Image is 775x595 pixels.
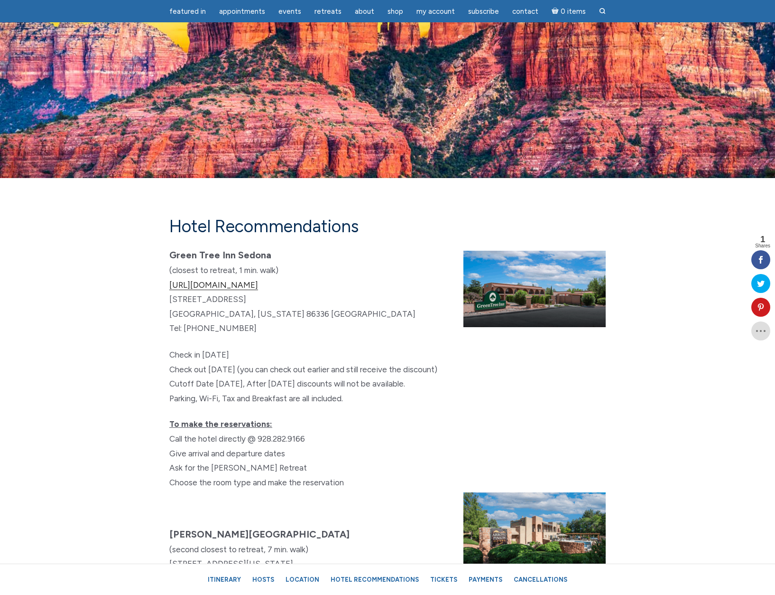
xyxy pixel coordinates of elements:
[755,235,770,244] span: 1
[278,7,301,16] span: Events
[213,2,271,21] a: Appointments
[219,7,265,16] span: Appointments
[169,249,271,261] strong: Green Tree Inn Sedona
[462,2,505,21] a: Subscribe
[169,419,272,429] u: To make the reservations:
[416,7,455,16] span: My Account
[355,7,374,16] span: About
[387,7,403,16] span: Shop
[169,529,350,540] strong: [PERSON_NAME][GEOGRAPHIC_DATA]
[309,2,347,21] a: Retreats
[169,248,606,336] p: (closest to retreat, 1 min. walk) [STREET_ADDRESS] [GEOGRAPHIC_DATA], [US_STATE] 86336 [GEOGRAPHI...
[755,244,770,248] span: Shares
[169,216,606,236] h3: Hotel Recommendations
[169,475,606,490] div: Choose the room type and make the reservation
[411,2,461,21] a: My Account
[169,280,258,290] a: [URL][DOMAIN_NAME]
[507,2,544,21] a: Contact
[349,2,380,21] a: About
[468,7,499,16] span: Subscribe
[164,2,212,21] a: featured in
[464,571,507,588] a: Payments
[169,348,606,406] p: Check in [DATE] Check out [DATE] (you can check out earlier and still receive the discount) Cutof...
[509,571,572,588] a: Cancellations
[326,571,424,588] a: Hotel Recommendations
[273,2,307,21] a: Events
[314,7,341,16] span: Retreats
[512,7,538,16] span: Contact
[169,446,606,461] div: Give arrival and departure dates
[169,432,606,446] div: Call the hotel directly @ 928.282.9166
[552,7,561,16] i: Cart
[425,571,462,588] a: Tickets
[281,571,324,588] a: Location
[169,7,206,16] span: featured in
[169,461,606,475] div: Ask for the [PERSON_NAME] Retreat
[546,1,591,21] a: Cart0 items
[248,571,279,588] a: Hosts
[203,571,246,588] a: Itinerary
[561,8,586,15] span: 0 items
[382,2,409,21] a: Shop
